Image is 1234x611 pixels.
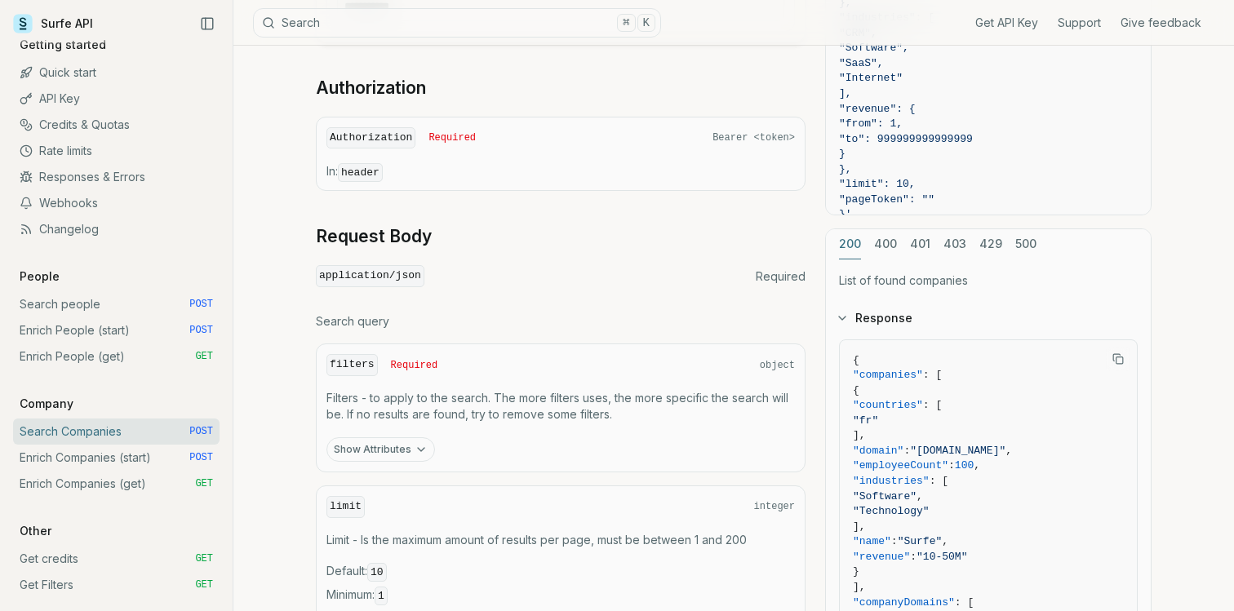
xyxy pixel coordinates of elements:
[637,14,655,32] kbd: K
[195,477,213,490] span: GET
[756,268,806,285] span: Required
[923,399,942,411] span: : [
[853,369,923,381] span: "companies"
[13,216,220,242] a: Changelog
[853,445,903,457] span: "domain"
[326,354,378,376] code: filters
[326,390,795,423] p: Filters - to apply to the search. The more filters uses, the more specific the search will be. If...
[1121,15,1201,31] a: Give feedback
[853,384,859,396] span: {
[826,296,1151,339] button: Response
[917,551,967,563] span: "10-50M"
[326,563,795,581] span: Default :
[13,291,220,317] a: Search people POST
[326,163,795,181] p: In:
[195,11,220,36] button: Collapse Sidebar
[13,317,220,343] a: Enrich People (start) POST
[367,563,387,582] code: 10
[195,578,213,591] span: GET
[910,229,930,259] button: 401
[930,475,948,487] span: : [
[391,359,438,372] span: Required
[853,353,859,365] span: {
[853,520,866,533] span: ],
[839,87,852,100] span: ],
[839,163,852,175] span: },
[13,572,220,598] a: Get Filters GET
[910,445,1005,457] span: "[DOMAIN_NAME]"
[974,459,980,472] span: ,
[839,208,852,220] span: }'
[13,268,66,285] p: People
[975,15,1038,31] a: Get API Key
[13,138,220,164] a: Rate limits
[617,14,635,32] kbd: ⌘
[910,551,917,563] span: :
[13,60,220,86] a: Quick start
[955,596,974,608] span: : [
[253,8,661,38] button: Search⌘K
[189,298,213,311] span: POST
[839,193,934,206] span: "pageToken": ""
[189,451,213,464] span: POST
[839,272,1138,289] p: List of found companies
[195,350,213,363] span: GET
[428,131,476,144] span: Required
[338,163,383,182] code: header
[13,112,220,138] a: Credits & Quotas
[839,133,973,145] span: "to": 999999999999999
[13,546,220,572] a: Get credits GET
[853,490,917,503] span: "Software"
[754,500,795,513] span: integer
[942,535,948,547] span: ,
[853,535,891,547] span: "name"
[1106,346,1130,370] button: Copy Text
[839,178,916,190] span: "limit": 10,
[1005,445,1012,457] span: ,
[13,471,220,497] a: Enrich Companies (get) GET
[326,587,795,604] span: Minimum :
[853,551,910,563] span: "revenue"
[13,37,113,53] p: Getting started
[375,587,388,605] code: 1
[13,343,220,370] a: Enrich People (get) GET
[853,505,930,517] span: "Technology"
[839,57,884,69] span: "SaaS",
[853,399,923,411] span: "countries"
[839,72,903,84] span: "Internet"
[316,265,424,287] code: application/json
[189,425,213,438] span: POST
[316,313,806,330] p: Search query
[189,324,213,337] span: POST
[853,429,866,441] span: ],
[839,42,909,54] span: "Software",
[326,532,795,548] p: Limit - Is the maximum amount of results per page, must be between 1 and 200
[760,359,795,372] span: object
[326,496,365,518] code: limit
[13,396,80,412] p: Company
[13,190,220,216] a: Webhooks
[1015,229,1036,259] button: 500
[903,445,910,457] span: :
[839,117,903,130] span: "from": 1,
[955,459,974,472] span: 100
[853,596,955,608] span: "companyDomains"
[13,86,220,112] a: API Key
[1058,15,1101,31] a: Support
[13,445,220,471] a: Enrich Companies (start) POST
[839,102,916,114] span: "revenue": {
[316,225,432,248] a: Request Body
[316,77,426,100] a: Authorization
[853,565,859,578] span: }
[853,581,866,593] span: ],
[979,229,1002,259] button: 429
[839,148,846,160] span: }
[891,535,898,547] span: :
[712,131,795,144] span: Bearer <token>
[853,459,948,472] span: "employeeCount"
[874,229,897,259] button: 400
[326,127,415,149] code: Authorization
[898,535,943,547] span: "Surfe"
[13,523,58,539] p: Other
[13,11,93,36] a: Surfe API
